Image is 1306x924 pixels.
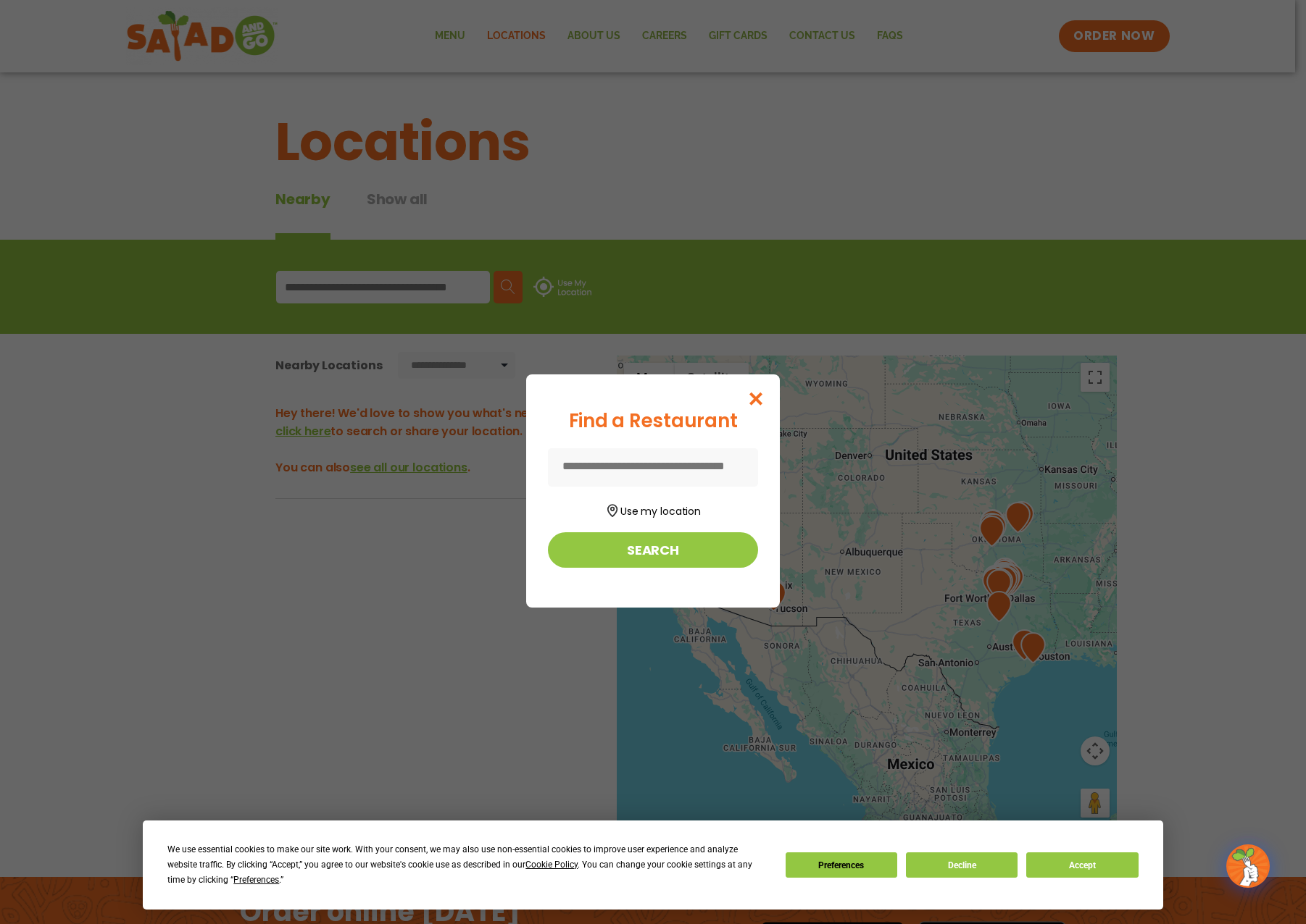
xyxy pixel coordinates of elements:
button: Decline [906,852,1018,878]
button: Search [548,532,758,568]
button: Close modal [733,374,780,423]
button: Use my location [548,500,758,519]
div: We use essential cookies to make our site work. With your consent, we may also use non-essential ... [167,842,768,888]
span: Preferences [233,875,279,885]
div: Find a Restaurant [548,407,758,435]
button: Accept [1026,852,1138,878]
span: Cookie Policy [525,860,578,870]
div: Cookie Consent Prompt [143,820,1163,910]
button: Preferences [786,852,897,878]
